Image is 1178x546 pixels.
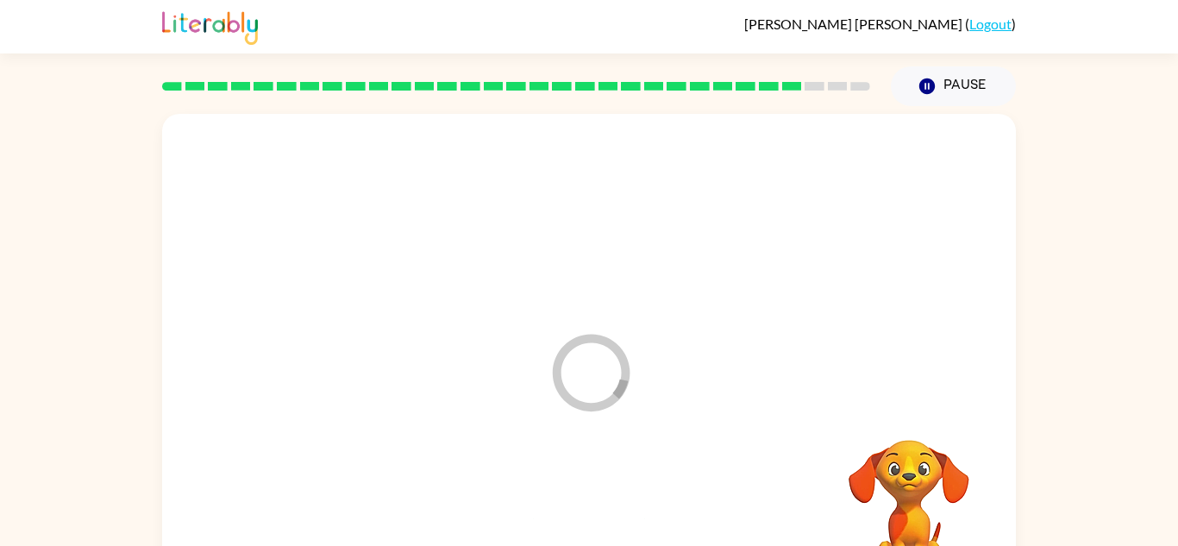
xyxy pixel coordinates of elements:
div: ( ) [744,16,1016,32]
button: Pause [891,66,1016,106]
span: [PERSON_NAME] [PERSON_NAME] [744,16,965,32]
img: Literably [162,7,258,45]
a: Logout [969,16,1012,32]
